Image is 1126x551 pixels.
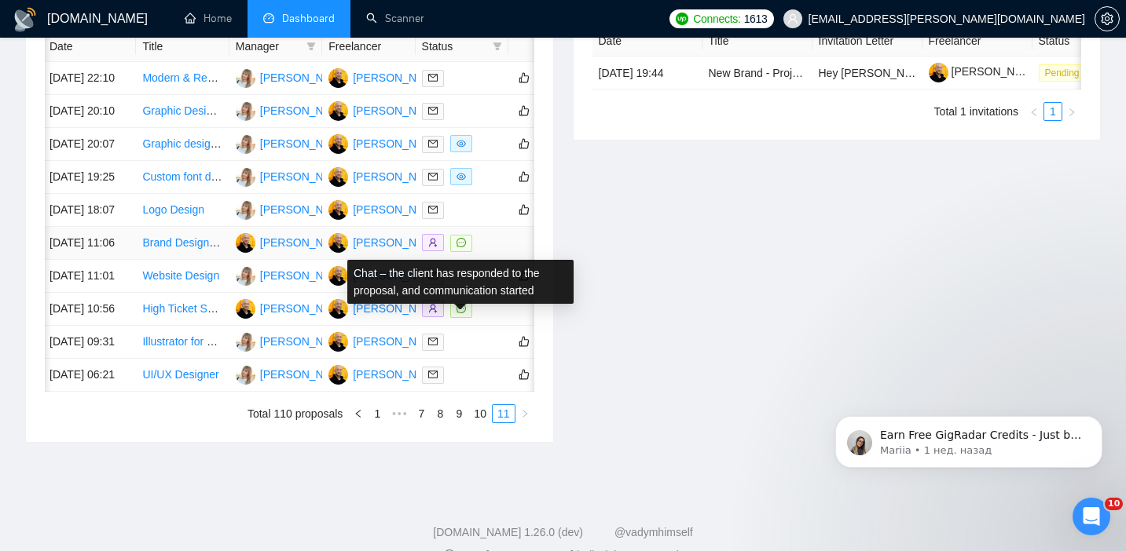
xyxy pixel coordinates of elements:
[428,139,438,148] span: mail
[490,35,505,58] span: filter
[13,7,38,32] img: logo
[1062,102,1081,121] button: right
[136,128,229,161] td: Graphic designer required to finalise packaging designs
[1025,102,1043,121] button: left
[328,332,348,352] img: BA
[515,200,534,219] button: like
[428,370,438,379] span: mail
[236,235,350,248] a: BA[PERSON_NAME]
[428,106,438,115] span: mail
[142,302,628,315] a: High Ticket Sales Closers & Lead Generation Experts for Photoshoots for Women's Fashion Brands
[702,26,812,57] th: Title
[236,334,350,347] a: AK[PERSON_NAME]
[328,367,443,380] a: BA[PERSON_NAME]
[515,134,534,153] button: like
[353,201,443,218] div: [PERSON_NAME]
[260,366,350,383] div: [PERSON_NAME]
[328,301,443,314] a: BA[PERSON_NAME]
[413,405,430,422] a: 7
[1025,102,1043,121] li: Previous Page
[260,102,350,119] div: [PERSON_NAME]
[142,71,460,84] a: Modern & Responsive Website Design in [GEOGRAPHIC_DATA]
[236,266,255,286] img: AK
[136,31,229,62] th: Title
[142,137,413,150] a: Graphic designer required to finalise packaging designs
[693,10,740,27] span: Connects:
[934,102,1018,121] li: Total 1 invitations
[236,299,255,319] img: BA
[236,68,255,88] img: AK
[136,227,229,260] td: Brand Designer to Refine my Logo and Branding
[368,404,387,423] li: 1
[328,334,443,347] a: BA[PERSON_NAME]
[236,104,350,116] a: AK[PERSON_NAME]
[43,227,136,260] td: [DATE] 11:06
[519,104,530,117] span: like
[328,167,348,187] img: BA
[387,404,412,423] span: •••
[428,205,438,214] span: mail
[515,332,534,351] button: like
[493,405,515,422] a: 11
[328,101,348,121] img: BA
[136,359,229,392] td: UI/UX Designer
[236,137,350,149] a: AK[PERSON_NAME]
[428,73,438,82] span: mail
[328,104,443,116] a: BA[PERSON_NAME]
[24,99,291,151] div: message notification from Mariia, 1 нед. назад. Earn Free GigRadar Credits - Just by Sharing Your...
[1039,64,1086,82] span: Pending
[248,404,343,423] li: Total 110 proposals
[322,31,415,62] th: Freelancer
[353,135,443,152] div: [PERSON_NAME]
[1073,498,1110,535] iframe: Intercom live chat
[744,10,768,27] span: 1613
[422,38,486,55] span: Status
[328,170,443,182] a: BA[PERSON_NAME]
[328,266,348,286] img: BA
[457,238,466,247] span: message
[349,404,368,423] button: left
[328,235,443,248] a: BA[PERSON_NAME]
[468,404,492,423] li: 10
[702,57,812,89] td: New Brand - Project Athena
[236,71,350,83] a: AK[PERSON_NAME]
[812,26,922,57] th: Invitation Letter
[592,57,702,89] td: [DATE] 19:44
[328,71,443,83] a: BA[PERSON_NAME]
[515,404,534,423] button: right
[347,260,574,304] div: Chat – the client has responded to the proposal, and communication started
[260,333,350,350] div: [PERSON_NAME]
[236,134,255,154] img: AK
[236,301,350,314] a: BA[PERSON_NAME]
[43,260,136,293] td: [DATE] 11:01
[142,104,400,117] a: Graphic Designer Needed for Pull-Up Banner Design
[676,13,688,25] img: upwork-logo.png
[457,172,466,181] span: eye
[236,268,350,281] a: AK[PERSON_NAME]
[136,62,229,95] td: Modern & Responsive Website Design in Figma
[282,12,335,25] span: Dashboard
[328,268,443,281] a: BA[PERSON_NAME]
[43,62,136,95] td: [DATE] 22:10
[449,404,468,423] li: 9
[812,317,1126,493] iframe: To enrich screen reader interactions, please activate Accessibility in Grammarly extension settings
[469,405,491,422] a: 10
[136,293,229,326] td: High Ticket Sales Closers & Lead Generation Experts for Photoshoots for Women's Fashion Brands
[236,365,255,385] img: AK
[236,38,300,55] span: Manager
[519,368,530,381] span: like
[229,31,322,62] th: Manager
[136,326,229,359] td: Illustrator for User Manual – Simple, IKEA-style graphics
[709,67,845,79] a: New Brand - Project Athena
[136,161,229,194] td: Custom font designer
[328,299,348,319] img: BA
[519,71,530,84] span: like
[428,172,438,181] span: mail
[493,42,502,51] span: filter
[43,326,136,359] td: [DATE] 09:31
[515,101,534,120] button: like
[43,293,136,326] td: [DATE] 10:56
[387,404,412,423] li: Previous 5 Pages
[142,203,204,216] a: Logo Design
